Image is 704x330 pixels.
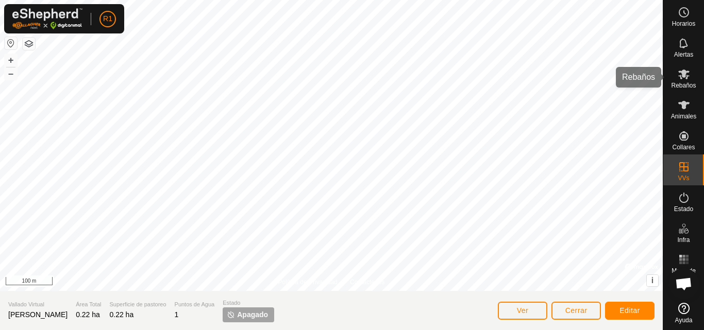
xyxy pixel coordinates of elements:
[671,82,696,89] span: Rebaños
[671,113,696,119] span: Animales
[668,268,699,299] div: Chat abierto
[227,310,235,319] img: apagar
[8,310,68,319] span: [PERSON_NAME]
[678,175,689,181] span: VVs
[23,38,35,50] button: Capas del Mapa
[666,268,701,280] span: Mapa de Calor
[223,299,274,307] span: Estado
[498,302,547,320] button: Ver
[76,300,101,309] span: Área Total
[651,276,653,285] span: i
[619,306,640,315] span: Editar
[109,310,133,319] span: 0.22 ha
[672,144,695,150] span: Collares
[12,8,82,29] img: Logo Gallagher
[350,277,384,287] a: Contáctenos
[674,51,693,58] span: Alertas
[672,21,695,27] span: Horarios
[675,317,693,323] span: Ayuda
[565,306,588,315] span: Cerrar
[677,237,690,243] span: Infra
[175,300,215,309] span: Puntos de Agua
[647,275,658,286] button: i
[237,309,268,320] span: Apagado
[109,300,166,309] span: Superficie de pastoreo
[605,302,655,320] button: Editar
[278,277,338,287] a: Política de Privacidad
[551,302,601,320] button: Cerrar
[175,310,179,319] span: 1
[76,310,100,319] span: 0.22 ha
[5,67,17,80] button: –
[8,300,68,309] span: Vallado Virtual
[5,54,17,66] button: +
[103,13,112,24] span: R1
[674,206,693,212] span: Estado
[663,299,704,327] a: Ayuda
[517,306,529,315] span: Ver
[5,37,17,49] button: Restablecer Mapa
